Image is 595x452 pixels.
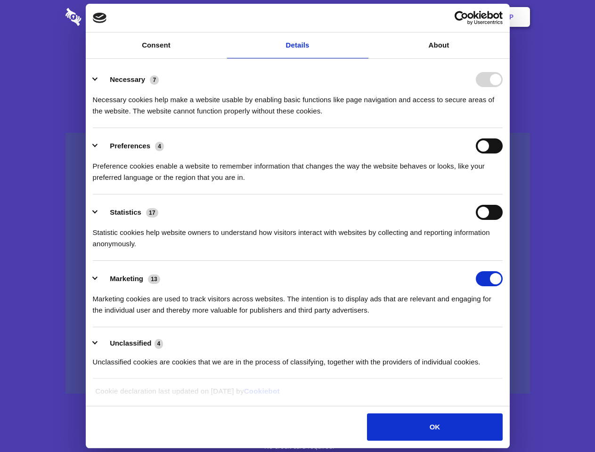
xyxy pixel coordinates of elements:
span: 4 [155,339,163,348]
div: Unclassified cookies are cookies that we are in the process of classifying, together with the pro... [93,349,503,368]
label: Preferences [110,142,150,150]
button: OK [367,413,502,441]
span: 13 [148,274,160,284]
a: Consent [86,32,227,58]
div: Statistic cookies help website owners to understand how visitors interact with websites by collec... [93,220,503,250]
h4: Auto-redaction of sensitive data, encrypted data sharing and self-destructing private chats. Shar... [65,86,530,117]
a: Contact [382,2,425,32]
a: Login [427,2,468,32]
a: About [368,32,510,58]
img: logo [93,13,107,23]
div: Cookie declaration last updated on [DATE] by [88,386,507,404]
button: Unclassified (4) [93,338,169,349]
div: Preference cookies enable a website to remember information that changes the way the website beha... [93,153,503,183]
button: Marketing (13) [93,271,166,286]
a: Pricing [277,2,318,32]
div: Necessary cookies help make a website usable by enabling basic functions like page navigation and... [93,87,503,117]
a: Usercentrics Cookiebot - opens in a new window [420,11,503,25]
label: Necessary [110,75,145,83]
button: Preferences (4) [93,138,170,153]
label: Marketing [110,274,143,282]
label: Statistics [110,208,141,216]
span: 17 [146,208,158,218]
button: Statistics (17) [93,205,164,220]
img: logo-wordmark-white-trans-d4663122ce5f474addd5e946df7df03e33cb6a1c49d2221995e7729f52c070b2.svg [65,8,146,26]
h1: Eliminate Slack Data Loss. [65,42,530,76]
a: Wistia video thumbnail [65,133,530,394]
button: Necessary (7) [93,72,165,87]
div: Marketing cookies are used to track visitors across websites. The intention is to display ads tha... [93,286,503,316]
a: Cookiebot [244,387,280,395]
span: 4 [155,142,164,151]
span: 7 [150,75,159,85]
a: Details [227,32,368,58]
